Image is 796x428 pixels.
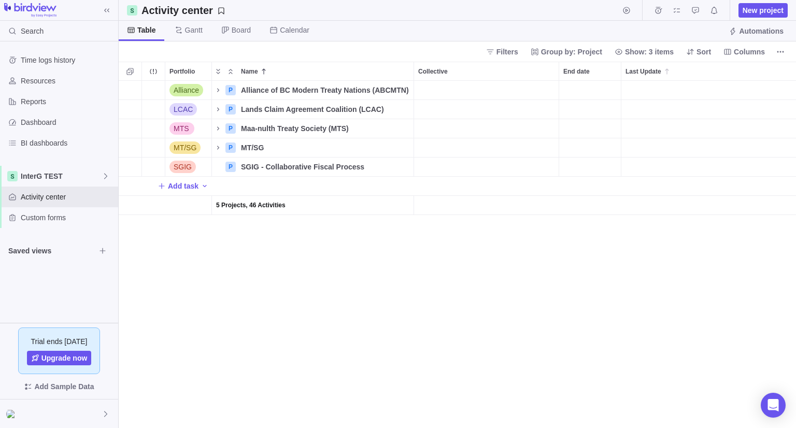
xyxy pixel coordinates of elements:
[165,158,212,177] div: Portfolio
[559,100,621,119] div: End date
[563,66,590,77] span: End date
[6,410,19,418] img: Show
[225,123,236,134] div: P
[169,66,195,77] span: Portfolio
[625,47,674,57] span: Show: 3 items
[414,100,559,119] div: Collective
[95,244,110,258] span: Browse views
[414,81,559,100] div: Collective
[41,353,88,363] span: Upgrade now
[34,380,94,393] span: Add Sample Data
[216,200,286,210] span: 5 Projects, 46 Activities
[241,104,384,115] span: Lands Claim Agreement Coalition (LCAC)
[165,138,211,157] div: MT/SG
[8,378,110,395] span: Add Sample Data
[27,351,92,365] a: Upgrade now
[6,408,19,420] div: Sophie Gonthier
[418,66,448,77] span: Collective
[212,64,224,79] span: Expand
[212,196,414,215] div: 5 Projects, 46 Activities
[241,123,349,134] span: Maa-nulth Treaty Society (MTS)
[142,138,165,158] div: Trouble indication
[688,8,703,16] a: Approval requests
[241,162,364,172] span: SGIG - Collaborative Fiscal Process
[158,179,198,193] span: Add task
[225,85,236,95] div: P
[201,179,209,193] span: Add activity
[212,158,414,177] div: Name
[31,336,88,347] span: Trial ends [DATE]
[707,8,721,16] a: Notifications
[174,162,192,172] span: SGIG
[185,25,203,35] span: Gantt
[619,3,634,18] span: Start timer
[165,100,212,119] div: Portfolio
[225,162,236,172] div: P
[212,138,414,158] div: Name
[688,3,703,18] span: Approval requests
[165,196,212,215] div: Portfolio
[142,100,165,119] div: Trouble indication
[541,47,602,57] span: Group by: Project
[559,138,621,158] div: End date
[165,62,211,80] div: Portfolio
[212,81,414,100] div: Name
[174,104,193,115] span: LCAC
[21,117,114,127] span: Dashboard
[21,26,44,36] span: Search
[280,25,309,35] span: Calendar
[225,104,236,115] div: P
[165,119,212,138] div: Portfolio
[21,138,114,148] span: BI dashboards
[707,3,721,18] span: Notifications
[212,119,414,138] div: Name
[241,66,258,77] span: Name
[174,142,196,153] span: MT/SG
[168,181,198,191] span: Add task
[212,100,414,119] div: Name
[739,26,784,36] span: Automations
[610,45,678,59] span: Show: 3 items
[21,55,114,65] span: Time logs history
[414,158,559,177] div: Collective
[559,119,621,138] div: End date
[734,47,765,57] span: Columns
[743,5,784,16] span: New project
[225,142,236,153] div: P
[165,119,211,138] div: MTS
[165,100,211,119] div: LCAC
[414,196,559,215] div: Collective
[8,246,95,256] span: Saved views
[496,47,518,57] span: Filters
[142,196,165,215] div: Trouble indication
[761,393,786,418] div: Open Intercom Messenger
[559,62,621,80] div: End date
[414,138,559,158] div: Collective
[237,100,414,119] div: Lands Claim Agreement Coalition (LCAC)
[724,24,788,38] span: Automations
[670,3,684,18] span: My assignments
[237,158,414,176] div: SGIG - Collaborative Fiscal Process
[142,81,165,100] div: Trouble indication
[232,25,251,35] span: Board
[670,8,684,16] a: My assignments
[773,45,788,59] span: More actions
[21,192,114,202] span: Activity center
[241,85,409,95] span: Alliance of BC Modern Treaty Nations (ABCMTN)
[123,64,137,79] span: Selection mode
[414,62,559,80] div: Collective
[237,81,414,99] div: Alliance of BC Modern Treaty Nations (ABCMTN)
[137,3,230,18] span: Save your current layout and filters as a View
[527,45,606,59] span: Group by: Project
[237,119,414,138] div: Maa-nulth Treaty Society (MTS)
[21,171,102,181] span: InterG TEST
[174,123,189,134] span: MTS
[141,3,213,18] h2: Activity center
[21,76,114,86] span: Resources
[142,119,165,138] div: Trouble indication
[482,45,522,59] span: Filters
[719,45,769,59] span: Columns
[696,47,711,57] span: Sort
[21,212,114,223] span: Custom forms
